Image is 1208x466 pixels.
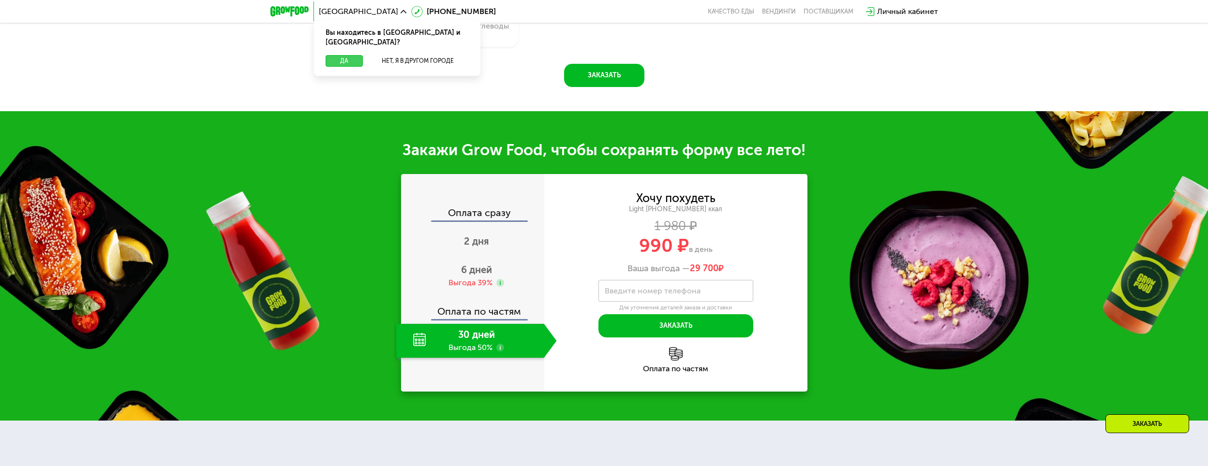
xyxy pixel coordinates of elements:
button: Да [326,55,363,67]
div: Хочу похудеть [636,193,716,204]
button: Заказать [564,64,644,87]
span: [GEOGRAPHIC_DATA] [319,8,398,15]
div: Light [PHONE_NUMBER] ккал [544,205,807,214]
a: Вендинги [762,8,796,15]
div: Оплата по частям [402,297,544,319]
div: 1 980 ₽ [544,221,807,232]
span: 2 дня [464,235,489,247]
div: Для уточнения деталей заказа и доставки [598,304,753,312]
div: поставщикам [804,8,853,15]
span: 29 700 [690,263,718,274]
a: [PHONE_NUMBER] [411,6,496,17]
div: Оплата сразу [402,208,544,220]
div: Оплата по частям [544,365,807,373]
span: 990 ₽ [639,234,689,257]
button: Заказать [598,314,753,337]
img: l6xcnZfty9opOoJh.png [669,347,683,361]
div: Ваша выгода — [544,263,807,274]
span: ₽ [690,263,724,274]
span: 6 дней [461,264,492,276]
a: Качество еды [708,8,754,15]
div: Личный кабинет [877,6,938,17]
div: Углеводы [474,22,509,30]
span: в день [689,245,713,254]
div: Выгода 39% [448,277,492,288]
button: Нет, я в другом городе [367,55,469,67]
div: Вы находитесь в [GEOGRAPHIC_DATA] и [GEOGRAPHIC_DATA]? [314,20,480,55]
div: Заказать [1105,414,1189,433]
label: Введите номер телефона [605,288,701,293]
